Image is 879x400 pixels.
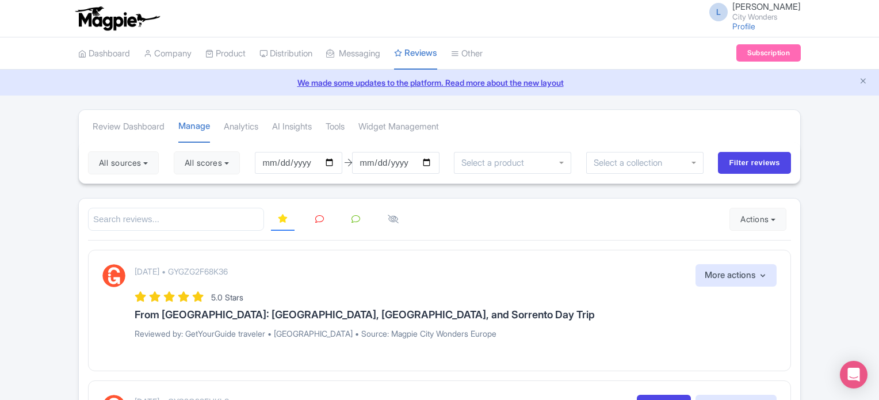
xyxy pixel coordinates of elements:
h3: From [GEOGRAPHIC_DATA]: [GEOGRAPHIC_DATA], [GEOGRAPHIC_DATA], and Sorrento Day Trip [135,309,777,321]
a: L [PERSON_NAME] City Wonders [702,2,801,21]
input: Select a product [461,158,530,168]
input: Select a collection [594,158,670,168]
button: All scores [174,151,240,174]
a: AI Insights [272,111,312,143]
span: 5.0 Stars [211,292,243,302]
a: Messaging [326,38,380,70]
input: Search reviews... [88,208,264,231]
button: More actions [695,264,777,287]
a: Dashboard [78,38,130,70]
a: Analytics [224,111,258,143]
span: L [709,3,728,21]
a: Review Dashboard [93,111,165,143]
button: All sources [88,151,159,174]
small: City Wonders [732,13,801,21]
a: Company [144,38,192,70]
a: Manage [178,111,210,143]
a: Reviews [394,37,437,70]
input: Filter reviews [718,152,791,174]
span: [PERSON_NAME] [732,1,801,12]
a: We made some updates to the platform. Read more about the new layout [7,77,872,89]
a: Tools [326,111,345,143]
button: Close announcement [859,75,867,89]
p: [DATE] • GYGZG2F68K36 [135,265,228,277]
a: Profile [732,21,755,31]
a: Product [205,38,246,70]
div: Open Intercom Messenger [840,361,867,388]
a: Other [451,38,483,70]
a: Widget Management [358,111,439,143]
button: Actions [729,208,786,231]
a: Subscription [736,44,801,62]
img: logo-ab69f6fb50320c5b225c76a69d11143b.png [72,6,162,31]
img: GetYourGuide Logo [102,264,125,287]
p: Reviewed by: GetYourGuide traveler • [GEOGRAPHIC_DATA] • Source: Magpie City Wonders Europe [135,327,777,340]
a: Distribution [259,38,312,70]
